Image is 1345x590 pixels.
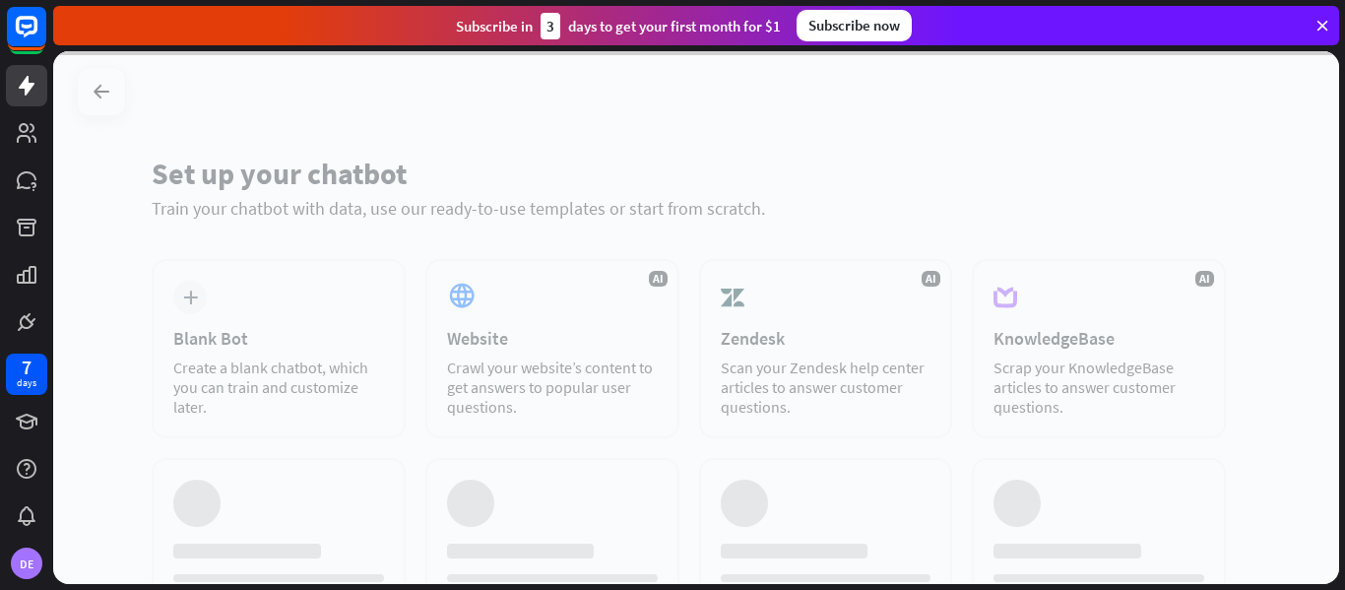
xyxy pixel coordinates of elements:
[22,359,32,376] div: 7
[17,376,36,390] div: days
[797,10,912,41] div: Subscribe now
[11,548,42,579] div: DE
[456,13,781,39] div: Subscribe in days to get your first month for $1
[6,354,47,395] a: 7 days
[541,13,560,39] div: 3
